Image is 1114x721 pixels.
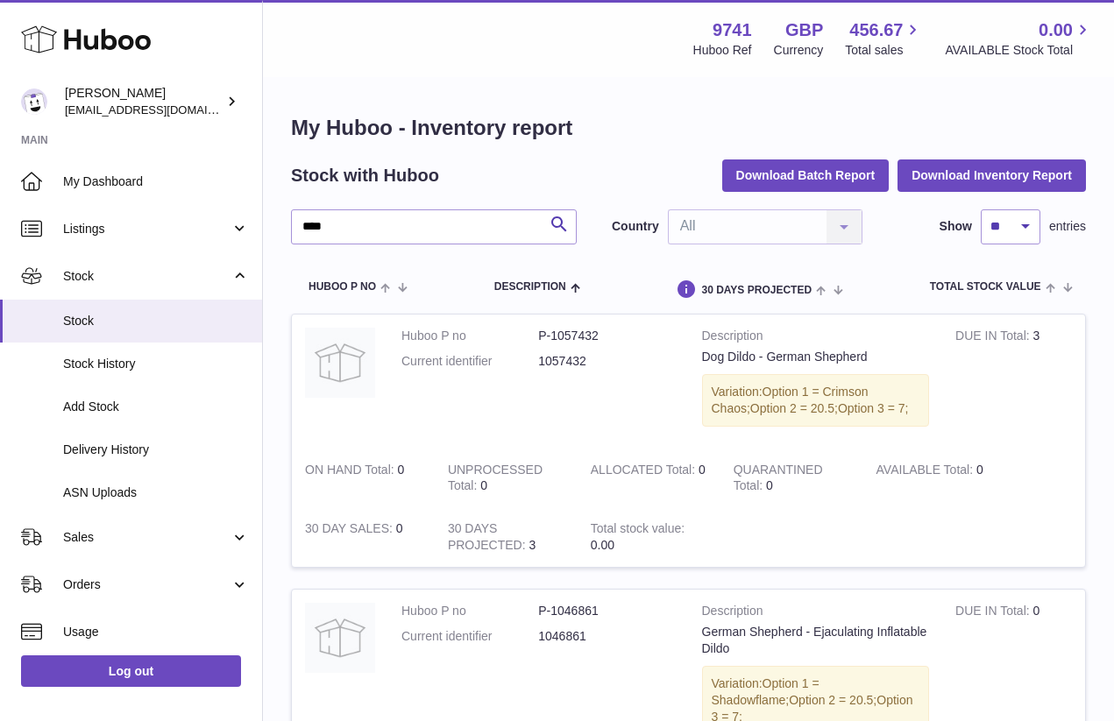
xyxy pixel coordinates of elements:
[435,507,578,567] td: 3
[65,102,258,117] span: [EMAIL_ADDRESS][DOMAIN_NAME]
[591,521,685,540] strong: Total stock value
[898,159,1086,191] button: Download Inventory Report
[591,463,699,481] strong: ALLOCATED Total
[591,538,614,552] span: 0.00
[734,463,823,498] strong: QUARANTINED Total
[712,385,869,415] span: Option 1 = Crimson Chaos;
[291,114,1086,142] h1: My Huboo - Inventory report
[292,449,435,508] td: 0
[401,353,538,370] dt: Current identifier
[945,42,1093,59] span: AVAILABLE Stock Total
[942,315,1085,449] td: 3
[291,164,439,187] h2: Stock with Huboo
[292,507,435,567] td: 0
[63,173,249,190] span: My Dashboard
[612,218,659,235] label: Country
[448,521,529,556] strong: 30 DAYS PROJECTED
[701,285,812,296] span: 30 DAYS PROJECTED
[63,624,249,640] span: Usage
[448,463,543,498] strong: UNPROCESSED Total
[401,628,538,645] dt: Current identifier
[309,281,376,293] span: Huboo P no
[702,603,930,624] strong: Description
[21,88,47,115] img: aaronconwaysbo@gmail.com
[750,401,838,415] span: Option 2 = 20.5;
[65,85,223,118] div: [PERSON_NAME]
[863,449,1006,508] td: 0
[838,401,909,415] span: Option 3 = 7;
[63,529,231,546] span: Sales
[702,349,930,365] div: Dog Dildo - German Shepherd
[63,442,249,458] span: Delivery History
[713,18,752,42] strong: 9741
[693,42,752,59] div: Huboo Ref
[305,603,375,673] img: product image
[845,18,923,59] a: 456.67 Total sales
[578,449,720,508] td: 0
[955,329,1032,347] strong: DUE IN Total
[1049,218,1086,235] span: entries
[789,693,876,707] span: Option 2 = 20.5;
[849,18,903,42] span: 456.67
[785,18,823,42] strong: GBP
[494,281,566,293] span: Description
[702,624,930,657] div: German Shepherd - Ejaculating Inflatable Dildo
[955,604,1032,622] strong: DUE IN Total
[305,521,396,540] strong: 30 DAY SALES
[538,628,675,645] dd: 1046861
[876,463,976,481] strong: AVAILABLE Total
[930,281,1041,293] span: Total stock value
[538,328,675,344] dd: P-1057432
[435,449,578,508] td: 0
[63,576,231,593] span: Orders
[538,353,675,370] dd: 1057432
[401,328,538,344] dt: Huboo P no
[774,42,824,59] div: Currency
[63,399,249,415] span: Add Stock
[63,484,249,501] span: ASN Uploads
[1039,18,1073,42] span: 0.00
[940,218,972,235] label: Show
[538,603,675,619] dd: P-1046861
[63,221,231,237] span: Listings
[712,676,820,707] span: Option 1 = Shadowflame;
[63,268,231,285] span: Stock
[766,478,773,492] span: 0
[722,159,890,191] button: Download Batch Report
[21,655,241,687] a: Log out
[702,328,930,349] strong: Description
[702,374,930,427] div: Variation:
[305,328,375,398] img: product image
[63,313,249,329] span: Stock
[63,356,249,372] span: Stock History
[305,463,398,481] strong: ON HAND Total
[401,603,538,619] dt: Huboo P no
[845,42,923,59] span: Total sales
[945,18,1093,59] a: 0.00 AVAILABLE Stock Total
